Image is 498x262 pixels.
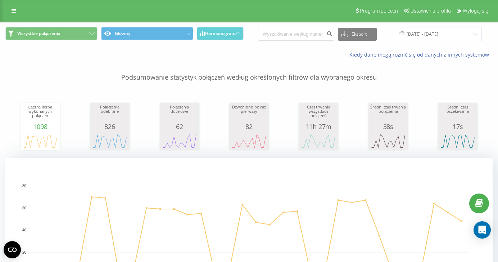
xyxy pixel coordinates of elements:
div: 38s [370,123,406,130]
button: Wszystkie połączenia [5,27,98,40]
svg: A chart. [370,130,406,152]
button: Harmonogram [197,27,244,40]
p: Podsumowanie statystyk połączeń według określonych filtrów dla wybranego okresu [5,58,493,82]
div: 62 [162,123,198,130]
div: Połączenia docelowe [162,105,198,123]
input: Wyszukiwanie według numeru [258,28,334,41]
text: 20 [22,250,27,254]
text: 80 [22,184,27,188]
div: Średni czas trwania połączenia [370,105,406,123]
div: 11h 27m [300,123,336,130]
div: Dzwoniono po raz pierwszy [231,105,267,123]
svg: A chart. [22,130,58,152]
div: 1098 [22,123,58,130]
button: Eksport [338,28,377,41]
span: Ustawienia profilu [411,8,451,14]
span: Wyloguj się [463,8,488,14]
a: Kiedy dane mogą różnić się od danych z innych systemów [349,51,493,58]
div: Czas trwania wszystkich połączeń [300,105,336,123]
div: 826 [92,123,128,130]
div: Open Intercom Messenger [474,221,491,239]
div: Średni czas oczekiwania [440,105,476,123]
svg: A chart. [300,130,336,152]
div: Połączenia odebrane [92,105,128,123]
div: 17s [440,123,476,130]
button: Open CMP widget [4,241,21,258]
svg: A chart. [440,130,476,152]
text: 60 [22,206,27,210]
svg: A chart. [162,130,198,152]
text: 40 [22,228,27,232]
div: 82 [231,123,267,130]
button: Główny [101,27,193,40]
span: Program poleceń [360,8,398,14]
span: Wszystkie połączenia [17,31,60,36]
div: Łączna liczba wykonanych połączeń [22,105,58,123]
span: Harmonogram [205,31,235,36]
svg: A chart. [231,130,267,152]
svg: A chart. [92,130,128,152]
